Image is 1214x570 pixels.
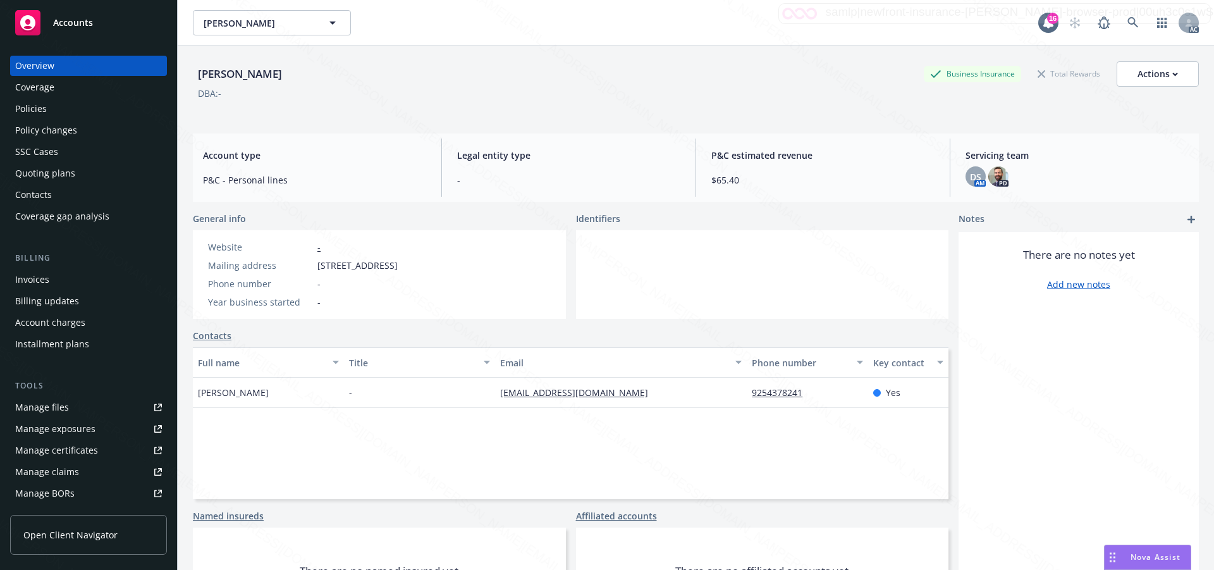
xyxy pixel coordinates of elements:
[959,212,984,227] span: Notes
[924,66,1021,82] div: Business Insurance
[747,347,868,378] button: Phone number
[10,185,167,205] a: Contacts
[500,387,658,399] a: [EMAIL_ADDRESS][DOMAIN_NAME]
[711,149,935,162] span: P&C estimated revenue
[10,397,167,418] a: Manage files
[204,16,313,30] span: [PERSON_NAME]
[10,483,167,504] a: Manage BORs
[10,120,167,140] a: Policy changes
[10,252,167,264] div: Billing
[15,99,47,119] div: Policies
[317,277,321,290] span: -
[966,149,1189,162] span: Servicing team
[576,509,657,523] a: Affiliated accounts
[10,462,167,482] a: Manage claims
[1091,10,1117,35] a: Report a Bug
[15,185,52,205] div: Contacts
[317,241,321,253] a: -
[1131,552,1180,562] span: Nova Assist
[349,386,352,399] span: -
[10,270,167,290] a: Invoices
[1150,10,1175,35] a: Switch app
[198,356,325,369] div: Full name
[344,347,495,378] button: Title
[752,356,849,369] div: Phone number
[193,347,344,378] button: Full name
[1031,66,1107,82] div: Total Rewards
[1062,10,1088,35] a: Start snowing
[15,206,109,226] div: Coverage gap analysis
[970,170,981,183] span: DS
[198,386,269,399] span: [PERSON_NAME]
[1047,13,1058,24] div: 16
[10,77,167,97] a: Coverage
[457,173,680,187] span: -
[1047,278,1110,291] a: Add new notes
[15,120,77,140] div: Policy changes
[1104,545,1191,570] button: Nova Assist
[868,347,948,378] button: Key contact
[15,142,58,162] div: SSC Cases
[10,142,167,162] a: SSC Cases
[317,295,321,309] span: -
[208,259,312,272] div: Mailing address
[1023,247,1135,263] span: There are no notes yet
[208,240,312,254] div: Website
[208,277,312,290] div: Phone number
[576,212,620,225] span: Identifiers
[10,380,167,392] div: Tools
[349,356,476,369] div: Title
[1117,61,1199,87] button: Actions
[711,173,935,187] span: $65.40
[988,166,1009,187] img: photo
[317,259,398,272] span: [STREET_ADDRESS]
[10,163,167,183] a: Quoting plans
[10,440,167,461] a: Manage certificates
[1184,212,1199,227] a: add
[15,483,75,504] div: Manage BORs
[53,18,93,28] span: Accounts
[15,397,69,418] div: Manage files
[15,334,89,354] div: Installment plans
[15,291,79,311] div: Billing updates
[457,149,680,162] span: Legal entity type
[752,387,812,399] a: 9254378241
[1137,62,1178,86] div: Actions
[10,5,167,40] a: Accounts
[15,313,85,333] div: Account charges
[15,163,75,183] div: Quoting plans
[10,99,167,119] a: Policies
[10,206,167,226] a: Coverage gap analysis
[10,291,167,311] a: Billing updates
[203,149,426,162] span: Account type
[10,334,167,354] a: Installment plans
[15,440,98,461] div: Manage certificates
[886,386,900,399] span: Yes
[873,356,929,369] div: Key contact
[208,295,312,309] div: Year business started
[193,212,246,225] span: General info
[193,10,351,35] button: [PERSON_NAME]
[495,347,747,378] button: Email
[15,77,54,97] div: Coverage
[10,56,167,76] a: Overview
[198,87,221,100] div: DBA: -
[500,356,728,369] div: Email
[193,66,287,82] div: [PERSON_NAME]
[15,270,49,290] div: Invoices
[203,173,426,187] span: P&C - Personal lines
[10,313,167,333] a: Account charges
[10,419,167,439] a: Manage exposures
[15,419,95,439] div: Manage exposures
[1105,545,1120,569] div: Drag to move
[23,528,118,542] span: Open Client Navigator
[15,56,54,76] div: Overview
[15,462,79,482] div: Manage claims
[193,509,264,523] a: Named insureds
[1120,10,1146,35] a: Search
[193,329,231,342] a: Contacts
